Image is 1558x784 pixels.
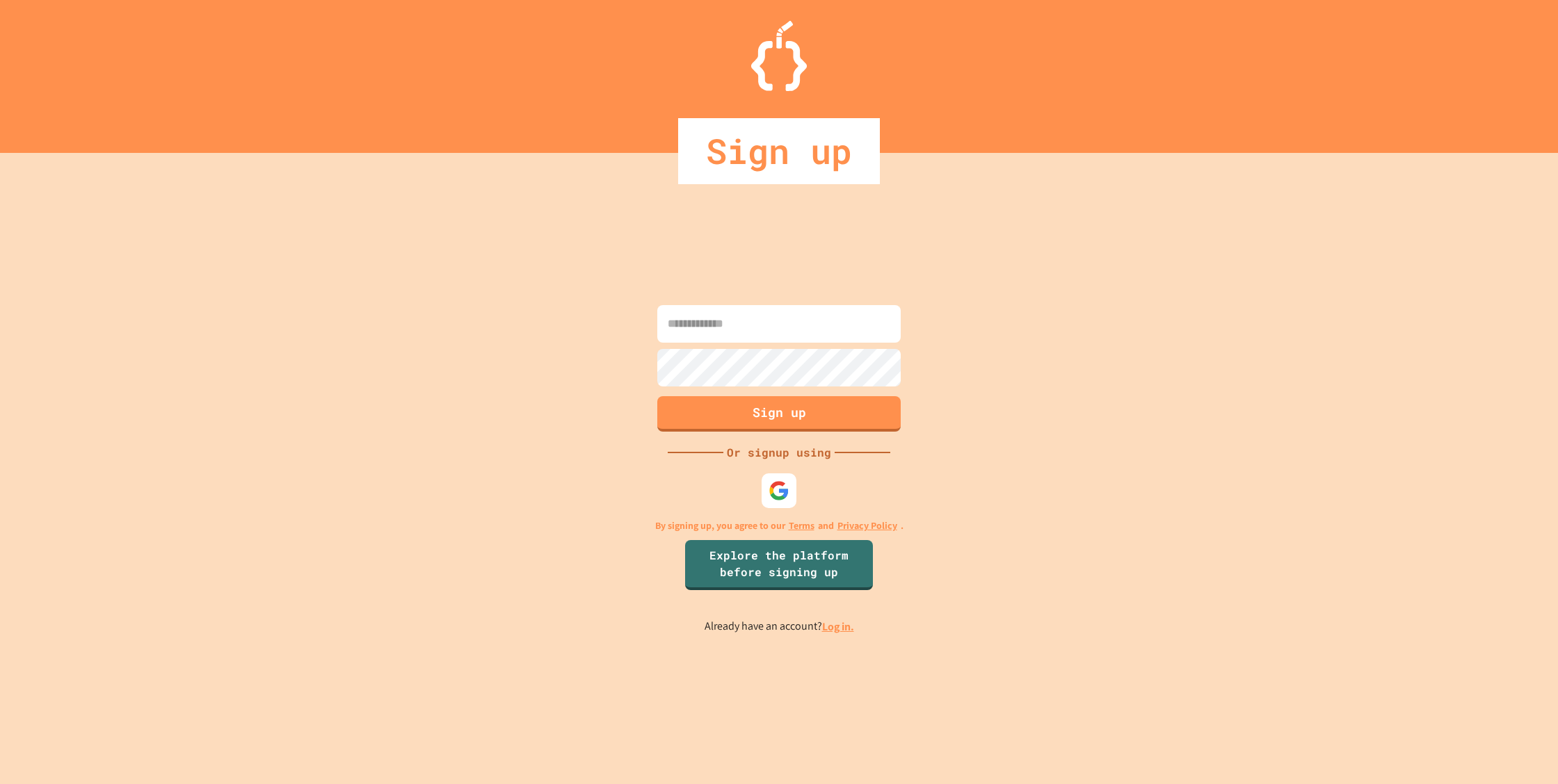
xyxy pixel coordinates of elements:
p: Already have an account? [705,618,854,635]
img: Logo.svg [751,21,807,91]
button: Sign up [657,396,901,432]
img: google-icon.svg [769,480,789,501]
a: Terms [789,518,814,533]
p: By signing up, you agree to our and . [655,518,904,533]
a: Explore the platform before signing up [685,540,873,590]
div: Or signup using [723,444,835,461]
a: Log in. [822,619,854,634]
div: Sign up [678,118,880,184]
a: Privacy Policy [837,518,897,533]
